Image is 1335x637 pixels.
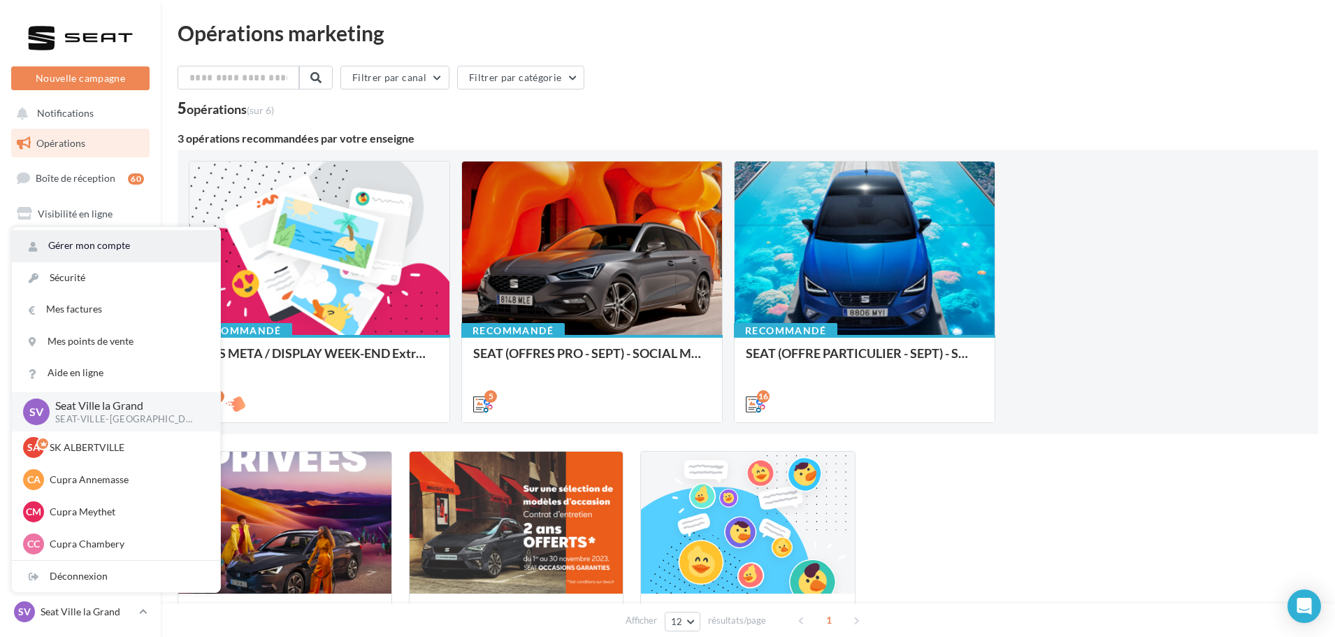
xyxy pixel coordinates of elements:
button: Filtrer par catégorie [457,66,584,90]
span: CM [26,505,41,519]
button: 12 [665,612,700,631]
a: Opérations [8,129,152,158]
a: Visibilité en ligne [8,199,152,229]
span: 1 [818,609,840,631]
a: Sécurité [12,262,220,294]
div: 16 [757,390,770,403]
a: Médiathèque [8,303,152,333]
div: Recommandé [461,323,565,338]
span: SV [18,605,31,619]
div: SEAT (OFFRE PARTICULIER - SEPT) - SOCIAL MEDIA [746,346,983,374]
p: Seat Ville la Grand [55,398,198,414]
p: Seat Ville la Grand [41,605,133,619]
div: Opérations marketing [178,22,1318,43]
div: Recommandé [189,323,292,338]
button: Nouvelle campagne [11,66,150,90]
button: Filtrer par canal [340,66,449,90]
div: SEAT (OFFRES PRO - SEPT) - SOCIAL MEDIA [473,346,711,374]
span: Visibilité en ligne [38,208,113,220]
span: CA [27,473,41,487]
p: SK ALBERTVILLE [50,441,203,455]
a: Aide en ligne [12,357,220,389]
a: Calendrier [8,338,152,368]
a: Campagnes [8,234,152,264]
a: Boîte de réception60 [8,163,152,193]
span: SA [27,441,40,455]
div: 5 [484,390,497,403]
div: Recommandé [734,323,837,338]
span: résultats/page [708,614,766,627]
div: Open Intercom Messenger [1287,589,1321,623]
div: ADS META / DISPLAY WEEK-END Extraordinaire (JPO) Septembre 2025 [201,346,438,374]
a: Gérer mon compte [12,230,220,262]
p: Cupra Meythet [50,505,203,519]
div: 3 opérations recommandées par votre enseigne [178,133,1318,144]
p: Cupra Annemasse [50,473,203,487]
span: Boîte de réception [36,172,115,184]
span: (sur 6) [247,104,274,116]
div: Déconnexion [12,561,220,592]
a: Contacts [8,269,152,298]
span: Opérations [36,137,85,149]
span: 12 [671,616,683,627]
span: Afficher [626,614,657,627]
p: SEAT-VILLE-[GEOGRAPHIC_DATA] [55,413,198,426]
a: Campagnes DataOnDemand [8,420,152,461]
span: Notifications [37,108,94,120]
div: 60 [128,173,144,185]
span: CC [27,537,40,551]
p: Cupra Chambery [50,537,203,551]
a: PLV et print personnalisable [8,373,152,414]
a: SV Seat Ville la Grand [11,599,150,625]
a: Mes factures [12,294,220,325]
div: 5 [178,101,274,116]
div: opérations [187,103,274,115]
a: Mes points de vente [12,326,220,357]
span: SV [29,403,43,420]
